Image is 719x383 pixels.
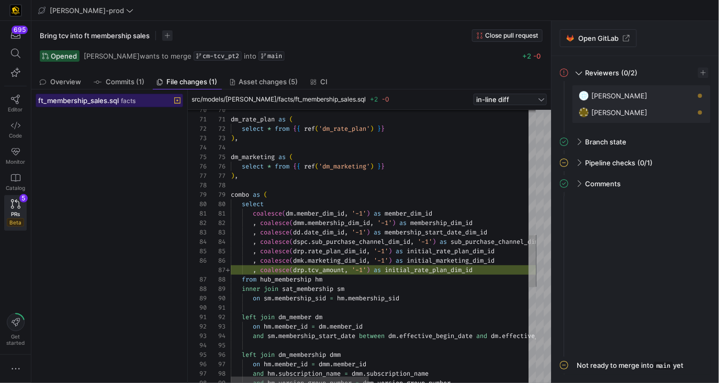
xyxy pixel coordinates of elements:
span: as [440,238,447,246]
span: ) [392,219,396,227]
span: dmm [319,360,330,368]
span: as [278,115,286,123]
img: https://secure.gravatar.com/avatar/332e4ab4f8f73db06c2cf0bfcf19914be04f614aded7b53ca0c4fd3e75c0e2... [579,107,589,118]
div: 75 [207,152,226,162]
span: , [344,228,348,236]
div: 83 [207,228,226,237]
span: effective_end_date [502,332,568,340]
div: 74 [188,143,207,152]
span: combo [231,190,249,199]
span: } [381,125,385,133]
span: as [396,256,403,265]
div: 81 [188,209,207,218]
mat-expansion-panel-header: Branch state [560,133,711,150]
span: initial_marketing_dim_id [407,256,495,265]
img: https://secure.gravatar.com/avatar/93624b85cfb6a0d6831f1d6e8dbf2768734b96aa2308d2c902a4aae71f619b... [579,91,589,101]
button: Close pull request [472,29,543,42]
span: select [242,200,264,208]
span: 'dm_marketing' [319,162,370,171]
span: into [244,52,256,60]
span: sat_membership [282,285,333,293]
span: and [476,332,487,340]
span: . [363,369,366,378]
div: 89 [207,284,226,294]
span: and [253,369,264,378]
span: member_dim_id [297,209,344,218]
span: initial_rate_plan_dim_id [385,266,473,274]
span: coalesce [253,209,282,218]
div: 93 [188,331,207,341]
span: inner [242,285,260,293]
span: PRs [11,211,20,217]
mat-expansion-panel-header: Reviewers(0/2) [560,64,711,81]
span: , [366,247,370,255]
span: ( [264,190,267,199]
span: . [344,294,348,302]
span: dmm [330,351,341,359]
span: membership_start_date_dim_id [385,228,487,236]
div: 77 [207,171,226,181]
span: member_id [275,360,308,368]
span: '-1' [377,219,392,227]
a: https://storage.googleapis.com/y42-prod-data-exchange/images/uAsz27BndGEK0hZWDFeOjoxA7jCwgK9jE472... [4,2,27,19]
span: Overview [50,78,81,85]
span: -0 [533,52,541,60]
span: Bring tcv into ft membership sales [40,31,150,40]
span: Asset changes (5) [239,78,298,85]
span: = [311,360,315,368]
span: membership_sid [275,294,326,302]
span: coalesce [260,247,289,255]
div: 91 [207,303,226,312]
span: , [253,219,256,227]
span: dmm [352,369,363,378]
span: Commits (1) [106,78,144,85]
span: member_dim_id [385,209,432,218]
div: 89 [188,294,207,303]
span: '-1' [352,228,366,236]
span: effective_begin_date [399,332,473,340]
div: 71 [188,115,207,124]
div: 78 [188,181,207,190]
span: , [234,134,238,142]
span: ft_membership_sales.sql [38,96,119,105]
a: Editor [4,91,27,117]
mat-expansion-panel-header: Pipeline checks(0/1) [560,154,711,171]
div: 695 [12,26,28,34]
div: 76 [207,162,226,171]
span: sm [264,294,271,302]
div: 76 [188,162,207,171]
span: { [293,125,297,133]
button: [PERSON_NAME]-prod [36,4,136,17]
a: Monitor [4,143,27,169]
div: 72 [188,124,207,133]
span: from [242,275,256,284]
span: drp [293,247,304,255]
div: 73 [207,133,226,143]
span: left [242,351,256,359]
span: '-1' [352,266,366,274]
span: ) [388,247,392,255]
span: dm_rate_plan [231,115,275,123]
span: ( [289,247,293,255]
span: . [304,219,308,227]
span: ( [282,209,286,218]
a: Code [4,117,27,143]
span: main [267,52,282,60]
span: . [304,266,308,274]
a: Open GitLab [560,29,637,47]
button: ft_membership_sales.sqlfacts [36,94,183,107]
span: dm [491,332,498,340]
span: { [297,125,300,133]
div: 97 [188,369,207,378]
span: '-1' [374,247,388,255]
span: '-1' [418,238,432,246]
span: ) [366,266,370,274]
button: Getstarted [4,309,27,350]
span: membership_dim_id [308,219,370,227]
span: dm_member [278,313,311,321]
span: . [326,322,330,331]
span: ( [315,162,319,171]
mat-expansion-panel-header: Comments [560,175,711,192]
span: . [293,209,297,218]
span: hm [337,294,344,302]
